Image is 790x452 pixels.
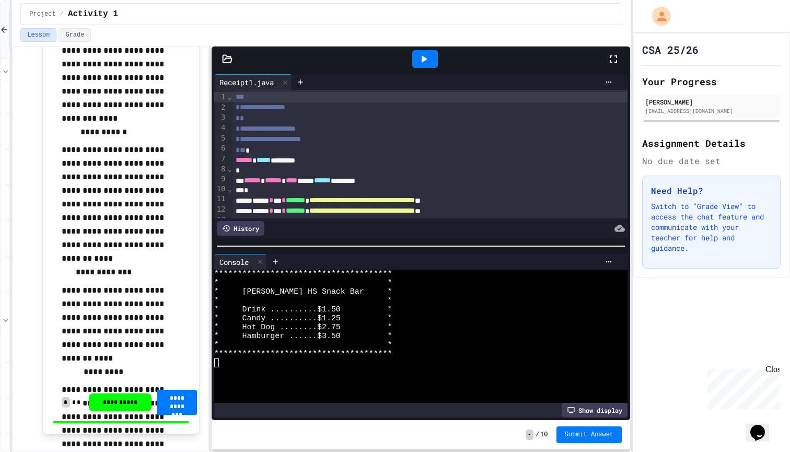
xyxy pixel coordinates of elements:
span: - [526,430,533,440]
div: 2 [214,102,227,113]
span: / [536,431,539,439]
div: 9 [214,174,227,184]
span: Fold line [227,165,233,173]
span: Fold line [227,185,233,193]
span: / [60,10,64,18]
span: 10 [540,431,548,439]
div: History [217,221,264,236]
div: [EMAIL_ADDRESS][DOMAIN_NAME] [645,107,777,115]
div: 5 [214,133,227,144]
div: 10 [214,184,227,194]
div: 13 [214,215,227,225]
div: 7 [214,154,227,164]
div: Console [214,257,254,268]
div: No due date set [642,155,781,167]
span: * [PERSON_NAME] HS Snack Bar * [214,287,392,296]
iframe: chat widget [703,365,780,409]
span: Activity 1 [68,8,118,20]
div: 6 [214,143,227,154]
h1: CSA 25/26 [642,42,699,57]
h3: Need Help? [651,184,772,197]
div: 11 [214,194,227,204]
h2: Assignment Details [642,136,781,150]
div: Show display [562,403,628,418]
span: Project [29,10,55,18]
span: * Candy ..........$1.25 * [214,314,392,323]
span: Fold line [227,92,233,101]
div: [PERSON_NAME] [645,97,777,107]
span: * Hamburger ......$3.50 * [214,332,392,341]
div: Receipt1.java [214,77,279,88]
div: 1 [214,92,227,102]
h2: Your Progress [642,74,781,89]
div: 8 [214,164,227,174]
div: My Account [641,4,673,28]
span: Submit Answer [565,431,614,439]
div: Chat with us now!Close [4,4,72,66]
button: Grade [59,28,91,42]
iframe: chat widget [746,410,780,442]
p: Switch to "Grade View" to access the chat feature and communicate with your teacher for help and ... [651,201,772,253]
button: Lesson [20,28,56,42]
span: * Drink ..........$1.50 * [214,305,392,314]
span: * Hot Dog ........$2.75 * [214,323,392,332]
div: 12 [214,204,227,215]
div: 3 [214,112,227,123]
div: 4 [214,123,227,133]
